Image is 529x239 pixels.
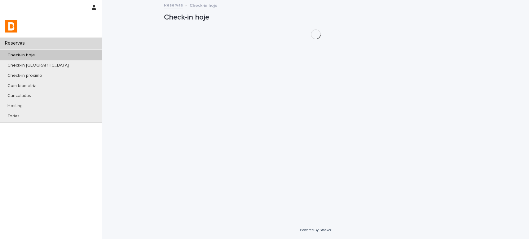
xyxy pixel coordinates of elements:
a: Reservas [164,1,183,8]
img: zVaNuJHRTjyIjT5M9Xd5 [5,20,17,33]
p: Check-in hoje [2,53,40,58]
a: Powered By Stacker [300,228,331,232]
p: Hosting [2,103,28,109]
p: Canceladas [2,93,36,98]
p: Check-in próximo [2,73,47,78]
h1: Check-in hoje [164,13,468,22]
p: Todas [2,114,24,119]
p: Reservas [2,40,30,46]
p: Com biometria [2,83,42,89]
p: Check-in hoje [190,2,218,8]
p: Check-in [GEOGRAPHIC_DATA] [2,63,74,68]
